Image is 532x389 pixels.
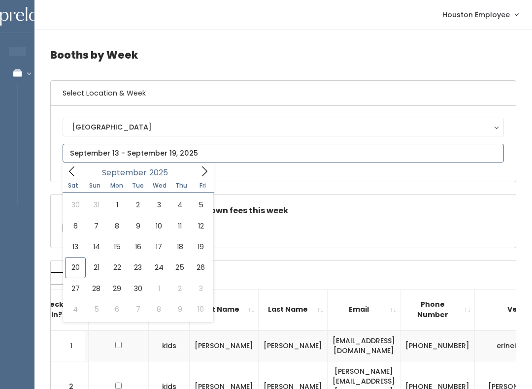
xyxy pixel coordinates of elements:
[50,41,516,68] h4: Booths by Week
[86,299,106,320] span: October 5, 2025
[107,236,128,257] span: September 15, 2025
[190,236,211,257] span: September 19, 2025
[169,257,190,278] span: September 25, 2025
[169,299,190,320] span: October 9, 2025
[128,194,148,215] span: September 2, 2025
[149,299,169,320] span: October 8, 2025
[190,299,211,320] span: October 10, 2025
[190,216,211,236] span: September 12, 2025
[149,330,190,361] td: kids
[65,236,86,257] span: September 13, 2025
[149,194,169,215] span: September 3, 2025
[65,278,86,299] span: September 27, 2025
[86,216,106,236] span: September 7, 2025
[400,330,475,361] td: [PHONE_NUMBER]
[86,194,106,215] span: August 31, 2025
[128,236,148,257] span: September 16, 2025
[432,4,528,25] a: Houston Employee
[51,81,516,106] h6: Select Location & Week
[328,330,400,361] td: [EMAIL_ADDRESS][DOMAIN_NAME]
[149,257,169,278] span: September 24, 2025
[190,278,211,299] span: October 3, 2025
[128,299,148,320] span: October 7, 2025
[63,206,504,215] h5: Check this box if there are no takedown fees this week
[107,216,128,236] span: September 8, 2025
[149,216,169,236] span: September 10, 2025
[328,289,400,330] th: Email: activate to sort column ascending
[86,278,106,299] span: September 28, 2025
[63,183,84,189] span: Sat
[259,330,328,361] td: [PERSON_NAME]
[34,289,89,330] th: Checked in?: activate to sort column ascending
[86,236,106,257] span: September 14, 2025
[190,257,211,278] span: September 26, 2025
[169,194,190,215] span: September 4, 2025
[65,216,86,236] span: September 6, 2025
[149,236,169,257] span: September 17, 2025
[190,289,259,330] th: First Name: activate to sort column ascending
[400,289,475,330] th: Phone Number: activate to sort column ascending
[86,257,106,278] span: September 21, 2025
[72,122,495,132] div: [GEOGRAPHIC_DATA]
[169,216,190,236] span: September 11, 2025
[63,144,504,162] input: September 13 - September 19, 2025
[84,183,106,189] span: Sun
[147,166,176,179] input: Year
[65,299,86,320] span: October 4, 2025
[51,330,85,361] td: 1
[127,183,149,189] span: Tue
[65,194,86,215] span: August 30, 2025
[192,183,214,189] span: Fri
[170,183,192,189] span: Thu
[102,169,147,177] span: September
[106,183,128,189] span: Mon
[149,183,170,189] span: Wed
[190,194,211,215] span: September 5, 2025
[442,9,510,20] span: Houston Employee
[107,194,128,215] span: September 1, 2025
[190,330,259,361] td: [PERSON_NAME]
[128,257,148,278] span: September 23, 2025
[169,278,190,299] span: October 2, 2025
[65,257,86,278] span: September 20, 2025
[107,257,128,278] span: September 22, 2025
[128,216,148,236] span: September 9, 2025
[128,278,148,299] span: September 30, 2025
[63,118,504,136] button: [GEOGRAPHIC_DATA]
[107,278,128,299] span: September 29, 2025
[149,278,169,299] span: October 1, 2025
[107,299,128,320] span: October 6, 2025
[169,236,190,257] span: September 18, 2025
[259,289,328,330] th: Last Name: activate to sort column ascending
